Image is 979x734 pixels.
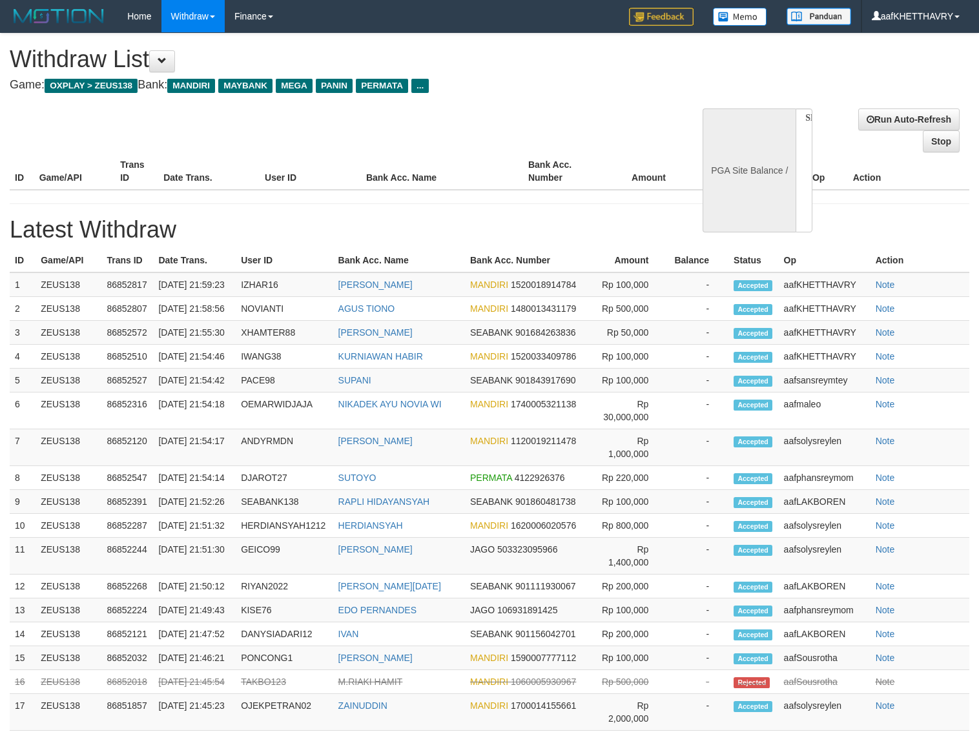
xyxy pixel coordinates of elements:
td: PONCONG1 [236,646,333,670]
td: - [668,345,728,369]
td: ZEUS138 [36,622,101,646]
td: 16 [10,670,36,694]
td: 2 [10,297,36,321]
a: [PERSON_NAME] [338,280,413,290]
span: Accepted [734,376,772,387]
span: 1520018914784 [511,280,576,290]
td: 86852032 [101,646,153,670]
th: Op [807,153,848,190]
th: Bank Acc. Name [333,249,465,272]
td: OJEKPETRAN02 [236,694,333,731]
td: Rp 1,000,000 [592,429,668,466]
td: Rp 30,000,000 [592,392,668,429]
td: [DATE] 21:45:54 [153,670,236,694]
th: Game/API [34,153,116,190]
td: aafKHETTHAVRY [779,297,871,321]
td: 86852391 [101,490,153,514]
th: Status [728,249,779,272]
td: - [668,694,728,731]
span: Accepted [734,606,772,617]
h1: Latest Withdraw [10,217,969,243]
span: 4122926376 [515,473,565,483]
td: 8 [10,466,36,490]
td: 13 [10,598,36,622]
a: HERDIANSYAH [338,520,403,531]
span: 1120019211478 [511,436,576,446]
span: Accepted [734,473,772,484]
td: 86852510 [101,345,153,369]
span: 901860481738 [515,496,575,507]
td: DJAROT27 [236,466,333,490]
td: ZEUS138 [36,694,101,731]
td: - [668,514,728,538]
td: [DATE] 21:51:32 [153,514,236,538]
td: - [668,670,728,694]
td: 86852547 [101,466,153,490]
a: IVAN [338,629,359,639]
span: MANDIRI [470,351,508,362]
a: Stop [923,130,960,152]
th: Trans ID [101,249,153,272]
a: Note [876,473,895,483]
th: User ID [236,249,333,272]
th: Bank Acc. Number [523,153,604,190]
span: MANDIRI [470,677,508,687]
span: PERMATA [470,473,512,483]
td: ZEUS138 [36,466,101,490]
span: SEABANK [470,327,513,338]
td: aafLAKBOREN [779,575,871,598]
td: [DATE] 21:54:17 [153,429,236,466]
td: PACE98 [236,369,333,392]
td: - [668,598,728,622]
a: Note [876,399,895,409]
span: Accepted [734,352,772,363]
td: - [668,392,728,429]
td: 86852527 [101,369,153,392]
td: ZEUS138 [36,646,101,670]
span: Accepted [734,701,772,712]
td: aafphansreymom [779,466,871,490]
th: Balance [685,153,759,190]
span: SEABANK [470,496,513,507]
td: 86852018 [101,670,153,694]
td: 15 [10,646,36,670]
a: Note [876,280,895,290]
th: Trans ID [115,153,158,190]
td: ZEUS138 [36,538,101,575]
td: 86852316 [101,392,153,429]
td: ZEUS138 [36,490,101,514]
td: aafSousrotha [779,670,871,694]
td: - [668,622,728,646]
td: [DATE] 21:54:14 [153,466,236,490]
td: 86852120 [101,429,153,466]
span: 106931891425 [497,605,557,615]
td: ZEUS138 [36,345,101,369]
td: GEICO99 [236,538,333,575]
span: SEABANK [470,581,513,591]
h1: Withdraw List [10,46,640,72]
span: MANDIRI [470,653,508,663]
td: 86852807 [101,297,153,321]
td: Rp 500,000 [592,670,668,694]
td: Rp 800,000 [592,514,668,538]
td: ZEUS138 [36,321,101,345]
a: Note [876,581,895,591]
td: Rp 50,000 [592,321,668,345]
span: Rejected [734,677,770,688]
td: aafsolysreylen [779,694,871,731]
th: Date Trans. [153,249,236,272]
td: 86852817 [101,272,153,297]
span: Accepted [734,400,772,411]
td: - [668,429,728,466]
div: PGA Site Balance / [703,108,796,232]
td: [DATE] 21:45:23 [153,694,236,731]
td: KISE76 [236,598,333,622]
td: - [668,297,728,321]
td: ZEUS138 [36,297,101,321]
td: Rp 220,000 [592,466,668,490]
span: Accepted [734,497,772,508]
a: Note [876,629,895,639]
a: SUTOYO [338,473,376,483]
th: Amount [604,153,685,190]
th: Bank Acc. Number [465,249,592,272]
